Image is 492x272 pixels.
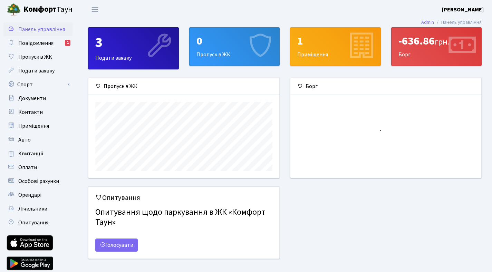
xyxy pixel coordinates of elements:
[3,161,73,174] a: Оплати
[3,147,73,161] a: Квитанції
[290,27,381,66] a: 1Приміщення
[18,122,49,130] span: Приміщення
[442,6,484,13] b: [PERSON_NAME]
[392,28,482,66] div: Борг
[290,78,481,95] div: Борг
[3,216,73,230] a: Опитування
[3,119,73,133] a: Приміщення
[18,177,59,185] span: Особові рахунки
[442,6,484,14] a: [PERSON_NAME]
[421,19,434,26] a: Admin
[398,35,475,48] div: -636.86
[23,4,73,16] span: Таун
[7,3,21,17] img: logo.png
[86,4,104,15] button: Переключити навігацію
[18,219,48,226] span: Опитування
[196,35,273,48] div: 0
[3,133,73,147] a: Авто
[3,188,73,202] a: Орендарі
[18,39,54,47] span: Повідомлення
[95,35,172,51] div: 3
[18,53,52,61] span: Пропуск в ЖК
[95,239,138,252] a: Голосувати
[18,108,43,116] span: Контакти
[88,78,279,95] div: Пропуск в ЖК
[18,150,44,157] span: Квитанції
[95,194,272,202] h5: Опитування
[88,27,179,69] a: 3Подати заявку
[434,19,482,26] li: Панель управління
[435,36,450,48] span: грн.
[18,67,55,75] span: Подати заявку
[3,50,73,64] a: Пропуск в ЖК
[88,28,179,69] div: Подати заявку
[3,64,73,78] a: Подати заявку
[18,26,65,33] span: Панель управління
[18,164,37,171] span: Оплати
[290,28,380,66] div: Приміщення
[411,15,492,30] nav: breadcrumb
[3,174,73,188] a: Особові рахунки
[190,28,280,66] div: Пропуск в ЖК
[3,105,73,119] a: Контакти
[18,205,47,213] span: Лічильники
[18,136,31,144] span: Авто
[189,27,280,66] a: 0Пропуск в ЖК
[18,191,41,199] span: Орендарі
[297,35,374,48] div: 1
[95,205,272,230] h4: Опитування щодо паркування в ЖК «Комфорт Таун»
[3,22,73,36] a: Панель управління
[18,95,46,102] span: Документи
[65,40,70,46] div: 1
[23,4,57,15] b: Комфорт
[3,91,73,105] a: Документи
[3,78,73,91] a: Спорт
[3,36,73,50] a: Повідомлення1
[3,202,73,216] a: Лічильники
